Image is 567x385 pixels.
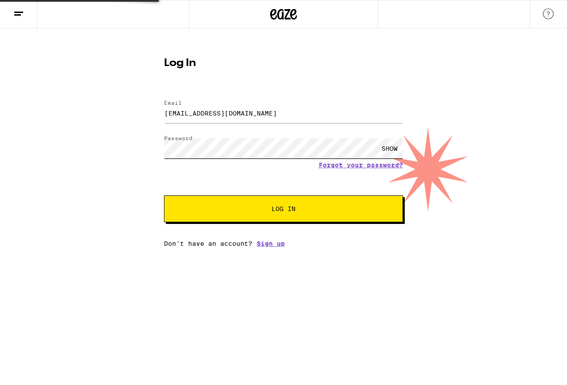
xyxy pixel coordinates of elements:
label: Password [164,135,193,141]
label: Email [164,100,182,106]
a: Sign up [257,240,285,247]
input: Email [164,103,403,123]
a: Forgot your password? [319,161,403,169]
h1: Log In [164,58,403,69]
span: Log In [271,206,296,212]
span: Hi. Need any help? [5,6,64,13]
div: Don't have an account? [164,240,403,247]
button: Log In [164,195,403,222]
div: SHOW [376,138,403,158]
